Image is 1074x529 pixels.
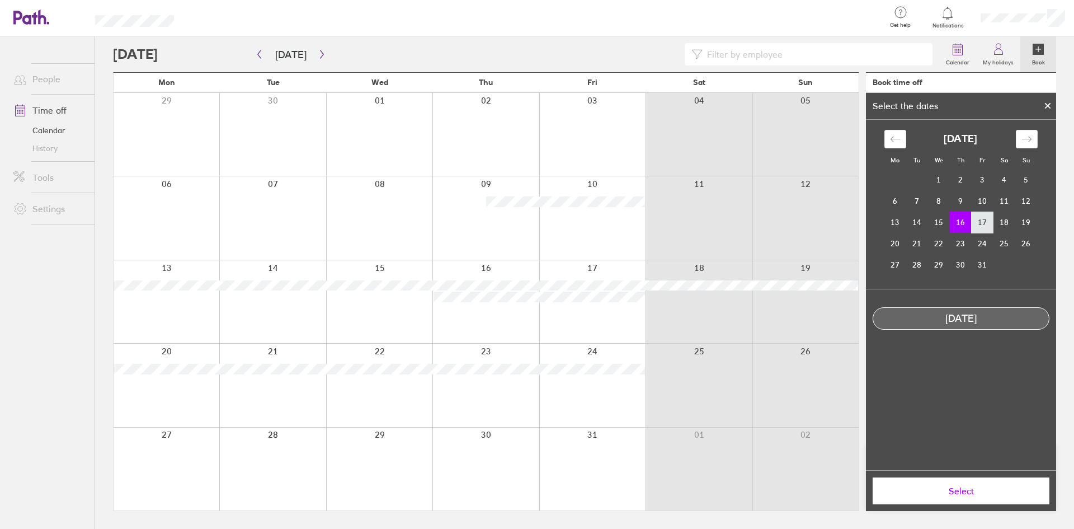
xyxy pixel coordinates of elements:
div: Move forward to switch to the next month. [1016,130,1038,148]
td: Sunday, October 12, 2025 [1015,190,1037,212]
button: Select [873,477,1049,504]
small: Fr [979,156,985,164]
a: History [4,139,95,157]
td: Wednesday, October 8, 2025 [928,190,950,212]
td: Tuesday, October 7, 2025 [906,190,928,212]
td: Sunday, October 5, 2025 [1015,169,1037,190]
a: My holidays [976,36,1020,72]
div: Calendar [872,120,1050,289]
td: Thursday, October 2, 2025 [950,169,972,190]
span: Fri [587,78,597,87]
strong: [DATE] [944,133,977,145]
span: Get help [882,22,918,29]
td: Wednesday, October 22, 2025 [928,233,950,254]
td: Friday, October 17, 2025 [972,212,993,233]
td: Thursday, October 30, 2025 [950,254,972,275]
td: Monday, October 27, 2025 [884,254,906,275]
a: Settings [4,198,95,220]
small: Su [1023,156,1030,164]
small: Tu [913,156,920,164]
a: Calendar [939,36,976,72]
td: Friday, October 31, 2025 [972,254,993,275]
td: Sunday, October 26, 2025 [1015,233,1037,254]
td: Friday, October 24, 2025 [972,233,993,254]
div: Select the dates [866,101,945,111]
a: Time off [4,99,95,121]
label: My holidays [976,56,1020,66]
a: Calendar [4,121,95,139]
td: Saturday, October 4, 2025 [993,169,1015,190]
td: Saturday, October 25, 2025 [993,233,1015,254]
div: [DATE] [873,313,1049,325]
span: Thu [479,78,493,87]
span: Mon [158,78,175,87]
td: Friday, October 3, 2025 [972,169,993,190]
label: Calendar [939,56,976,66]
td: Saturday, October 18, 2025 [993,212,1015,233]
small: Mo [891,156,899,164]
td: Monday, October 13, 2025 [884,212,906,233]
td: Wednesday, October 15, 2025 [928,212,950,233]
span: Notifications [930,22,966,29]
input: Filter by employee [703,44,926,65]
td: Thursday, October 9, 2025 [950,190,972,212]
td: Saturday, October 11, 2025 [993,190,1015,212]
small: Sa [1001,156,1008,164]
span: Sun [798,78,813,87]
a: Tools [4,166,95,189]
span: Select [880,486,1042,496]
td: Monday, October 6, 2025 [884,190,906,212]
a: Book [1020,36,1056,72]
td: Tuesday, October 14, 2025 [906,212,928,233]
a: Notifications [930,6,966,29]
span: Sat [693,78,705,87]
td: Friday, October 10, 2025 [972,190,993,212]
small: Th [957,156,964,164]
span: Tue [267,78,280,87]
span: Wed [371,78,388,87]
td: Selected. Thursday, October 16, 2025 [950,212,972,233]
td: Monday, October 20, 2025 [884,233,906,254]
label: Book [1025,56,1052,66]
td: Tuesday, October 21, 2025 [906,233,928,254]
a: People [4,68,95,90]
td: Sunday, October 19, 2025 [1015,212,1037,233]
td: Wednesday, October 1, 2025 [928,169,950,190]
small: We [935,156,943,164]
button: [DATE] [266,45,315,64]
td: Thursday, October 23, 2025 [950,233,972,254]
div: Move backward to switch to the previous month. [884,130,906,148]
td: Tuesday, October 28, 2025 [906,254,928,275]
td: Wednesday, October 29, 2025 [928,254,950,275]
div: Book time off [873,78,922,87]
